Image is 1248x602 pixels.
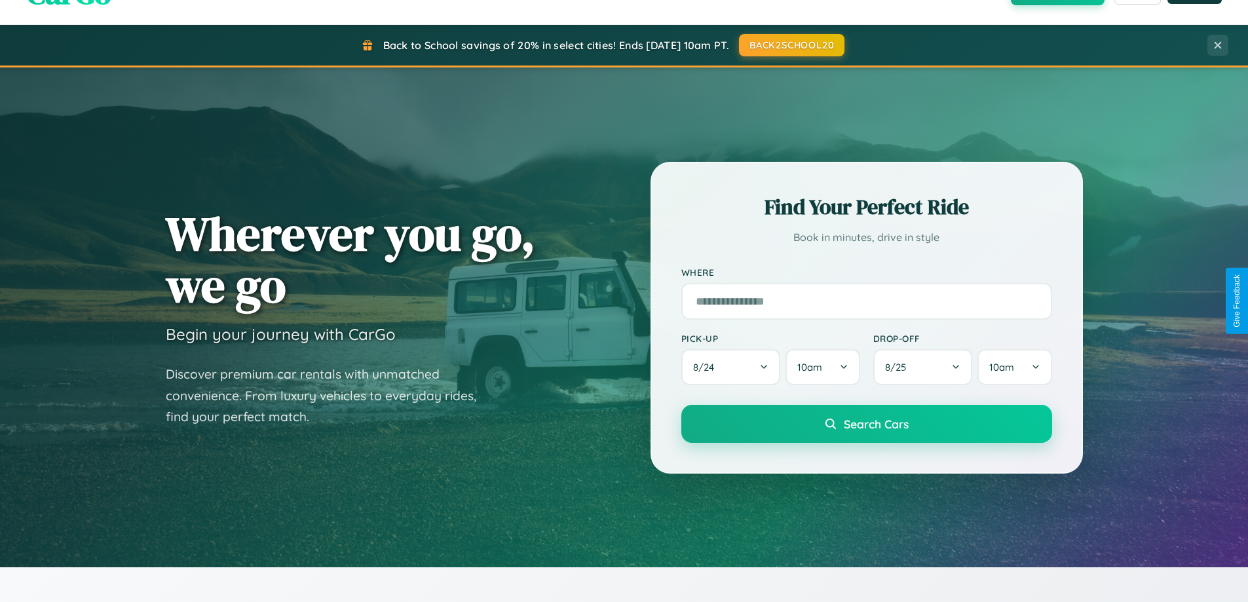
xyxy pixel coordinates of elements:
span: 10am [989,361,1014,373]
button: 10am [785,349,860,385]
label: Pick-up [681,333,860,344]
h1: Wherever you go, we go [166,208,535,311]
span: 8 / 25 [885,361,913,373]
button: 10am [977,349,1051,385]
button: 8/25 [873,349,973,385]
button: 8/24 [681,349,781,385]
span: Back to School savings of 20% in select cities! Ends [DATE] 10am PT. [383,39,729,52]
h3: Begin your journey with CarGo [166,324,396,344]
p: Book in minutes, drive in style [681,228,1052,247]
h2: Find Your Perfect Ride [681,193,1052,221]
div: Give Feedback [1232,274,1241,328]
button: Search Cars [681,405,1052,443]
p: Discover premium car rentals with unmatched convenience. From luxury vehicles to everyday rides, ... [166,364,493,428]
label: Drop-off [873,333,1052,344]
label: Where [681,267,1052,278]
button: BACK2SCHOOL20 [739,34,844,56]
span: 8 / 24 [693,361,721,373]
span: Search Cars [844,417,909,431]
span: 10am [797,361,822,373]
